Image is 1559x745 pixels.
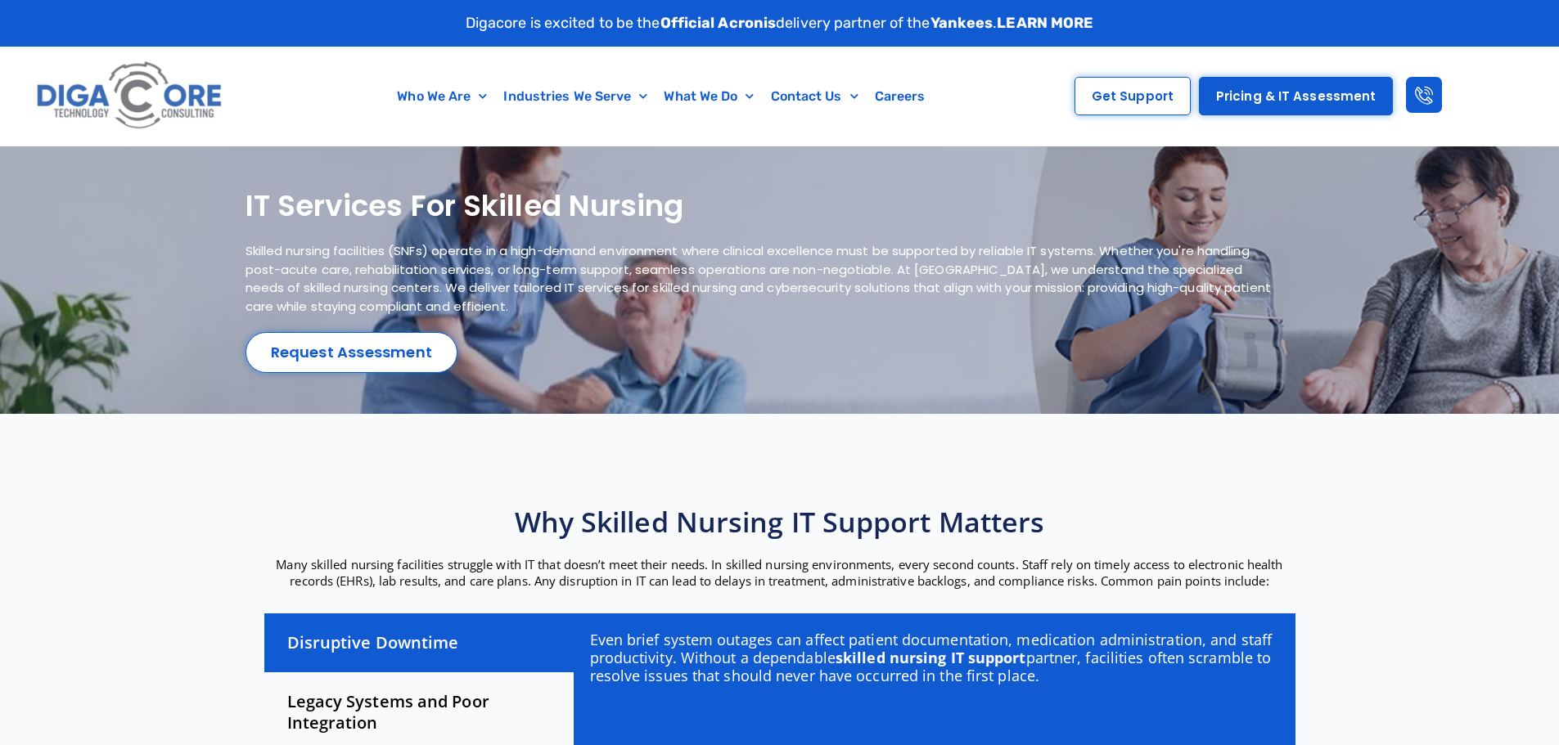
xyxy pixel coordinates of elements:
a: Who We Are [389,78,495,115]
a: Industries We Serve [495,78,656,115]
a: Request Assessment [246,332,458,373]
a: Get Support [1075,77,1191,115]
span: Even brief system outages can affect patient documentation, medication administration, and staff ... [590,630,1273,667]
nav: Menu [307,78,1016,115]
span: Get Support [1092,90,1174,102]
div: Disruptive Downtime [264,613,574,672]
a: Careers [867,78,934,115]
p: Digacore is excited to be the delivery partner of the . [466,12,1094,34]
a: What We Do [656,78,762,115]
span: partner, facilities often scramble to resolve issues that should never have occurred in the first... [590,648,1272,685]
p: Skilled nursing facilities (SNFs) operate in a high-demand environment where clinical excellence ... [246,242,1272,316]
span: Pricing & IT Assessment [1216,90,1376,102]
a: Contact Us [763,78,867,115]
span: Many skilled nursing facilities struggle with IT that doesn’t meet their needs. In skilled nursin... [276,556,1282,589]
b: skilled nursing IT support [836,648,1026,667]
h1: IT Services for Skilled Nursing [246,187,1272,226]
img: Digacore logo 1 [32,55,228,137]
strong: Yankees [930,14,994,32]
strong: Official Acronis [660,14,777,32]
a: Pricing & IT Assessment [1199,77,1393,115]
h2: Why Skilled Nursing IT Support Matters [256,504,1304,540]
a: LEARN MORE [997,14,1093,32]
